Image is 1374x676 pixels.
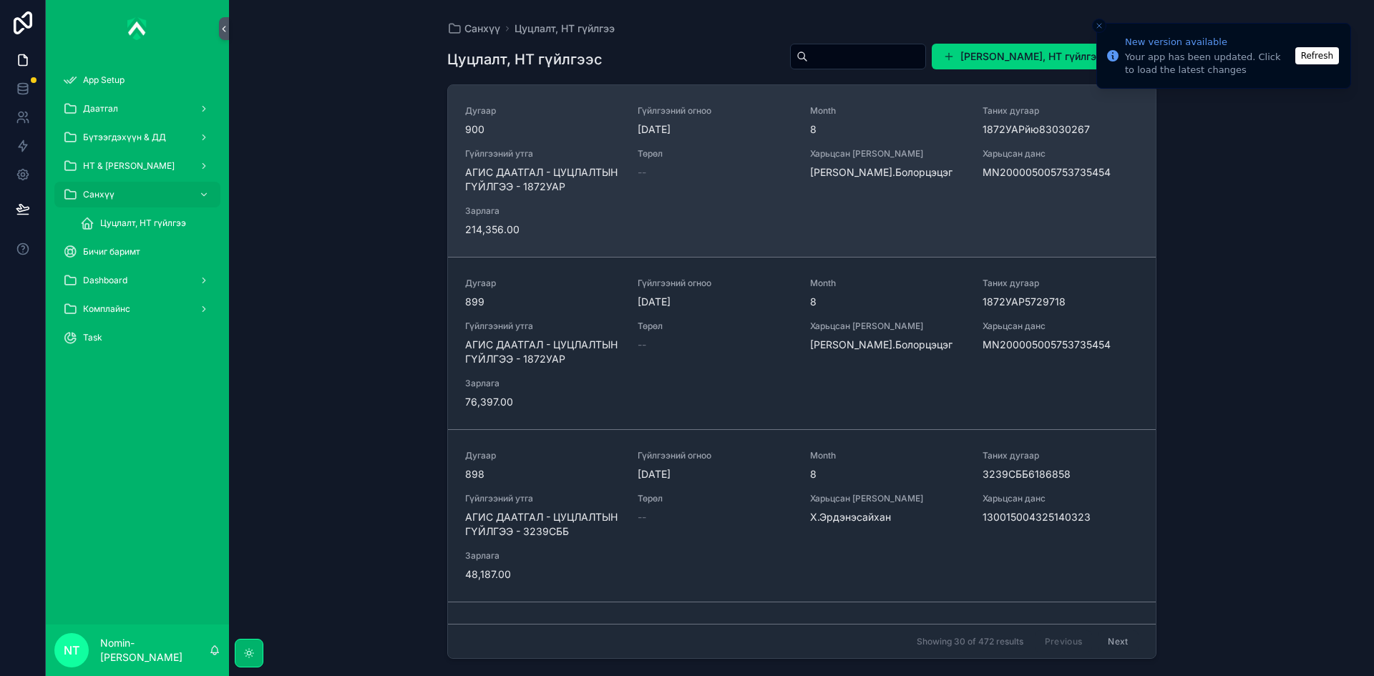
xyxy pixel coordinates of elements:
span: 48,187.00 [465,567,620,582]
span: 76,397.00 [465,395,620,409]
span: Харьцсан данс [983,493,1138,504]
span: -- [638,165,646,180]
span: Харьцсан [PERSON_NAME] [810,493,965,504]
a: App Setup [54,67,220,93]
span: Төрөл [638,320,793,332]
a: Цуцлалт, НТ гүйлгээ [72,210,220,236]
a: Task [54,325,220,351]
span: Дугаар [465,622,620,634]
span: Комплайнс [83,303,130,315]
span: Таних дугаар [983,450,1138,461]
span: MN200005005753735454 [983,338,1138,352]
span: [DATE] [638,295,793,309]
span: 899 [465,295,620,309]
span: Showing 30 of 472 results [917,636,1023,647]
a: Комплайнс [54,296,220,322]
span: 214,356.00 [465,222,620,237]
span: Харьцсан [PERSON_NAME] [810,148,965,160]
span: 8 [810,467,965,481]
a: Даатгал [54,96,220,122]
span: АГИС ДААТГАЛ - ЦУЦЛАЛТЫН ГҮЙЛГЭЭ - 1872УАР [465,338,620,366]
a: Дугаар899Гүйлгээний огноо[DATE]Month8Таних дугаар1872УАР5729718Гүйлгээний утгаАГИС ДААТГАЛ - ЦУЦЛ... [448,257,1156,429]
span: Зарлага [465,550,620,562]
a: Бүтээгдэхүүн & ДД [54,124,220,150]
span: Төрөл [638,148,793,160]
span: [DATE] [638,467,793,481]
span: 1872УАРйю83030267 [983,122,1138,137]
span: 898 [465,467,620,481]
span: 900 [465,122,620,137]
span: Month [810,278,965,289]
div: New version available [1125,35,1291,49]
span: Dashboard [83,275,127,286]
span: App Setup [83,74,125,86]
span: MN200005005753735454 [983,165,1138,180]
span: Зарлага [465,378,620,389]
span: Төрөл [638,493,793,504]
span: Дугаар [465,278,620,289]
span: Х.Эрдэнэсайхан [810,510,965,524]
span: Харьцсан [PERSON_NAME] [810,320,965,332]
span: [PERSON_NAME].Болорцэцэг [810,338,965,352]
span: 8 [810,295,965,309]
span: Гүйлгээний огноо [638,622,793,634]
span: Даатгал [83,103,118,114]
a: Дугаар898Гүйлгээний огноо[DATE]Month8Таних дугаар3239СББ6186858Гүйлгээний утгаАГИС ДААТГАЛ - ЦУЦЛ... [448,429,1156,602]
span: 8 [810,122,965,137]
span: NT [64,642,79,659]
span: АГИС ДААТГАЛ - ЦУЦЛАЛТЫН ГҮЙЛГЭЭ - 1872УАР [465,165,620,194]
img: App logo [127,17,147,40]
button: Refresh [1295,47,1339,64]
span: Таних дугаар [983,278,1138,289]
span: Гүйлгээний огноо [638,278,793,289]
span: Гүйлгээний огноо [638,450,793,461]
a: Дугаар900Гүйлгээний огноо[DATE]Month8Таних дугаар1872УАРйю83030267Гүйлгээний утгаАГИС ДААТГАЛ - Ц... [448,85,1156,257]
span: [DATE] [638,122,793,137]
span: Month [810,105,965,117]
span: Таних дугаар [983,105,1138,117]
span: Task [83,332,102,343]
span: Бичиг баримт [83,246,140,258]
h1: Цуцлалт, НТ гүйлгээс [447,49,603,69]
span: Гүйлгээний утга [465,493,620,504]
span: Санхүү [83,189,114,200]
span: Month [810,622,965,634]
span: Бүтээгдэхүүн & ДД [83,132,166,143]
span: Гүйлгээний утга [465,148,620,160]
a: НТ & [PERSON_NAME] [54,153,220,179]
span: 1872УАР5729718 [983,295,1138,309]
div: Your app has been updated. Click to load the latest changes [1125,51,1291,77]
span: Цуцлалт, НТ гүйлгээ [100,217,186,229]
span: Гүйлгээний огноо [638,105,793,117]
span: 130015004325140323 [983,510,1138,524]
span: Зарлага [465,205,620,217]
span: Month [810,450,965,461]
a: Санхүү [54,182,220,207]
button: Close toast [1092,19,1106,33]
button: [PERSON_NAME], НТ гүйлгээ оруулах [932,44,1156,69]
span: Таних дугаар [983,622,1138,634]
span: -- [638,510,646,524]
span: Гүйлгээний утга [465,320,620,332]
span: -- [638,338,646,352]
span: Харьцсан данс [983,148,1138,160]
span: АГИС ДААТГАЛ - ЦУЦЛАЛТЫН ГҮЙЛГЭЭ - 3239СББ [465,510,620,539]
span: [PERSON_NAME].Болорцэцэг [810,165,965,180]
span: 3239СББ6186858 [983,467,1138,481]
a: Dashboard [54,268,220,293]
a: Бичиг баримт [54,239,220,265]
a: Санхүү [447,21,500,36]
div: scrollable content [46,57,229,369]
span: Дугаар [465,450,620,461]
p: Nomin-[PERSON_NAME] [100,636,209,665]
span: Харьцсан данс [983,320,1138,332]
a: Цуцлалт, НТ гүйлгээ [515,21,615,36]
span: Санхүү [464,21,500,36]
button: Next [1098,630,1138,652]
span: Дугаар [465,105,620,117]
span: НТ & [PERSON_NAME] [83,160,175,172]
